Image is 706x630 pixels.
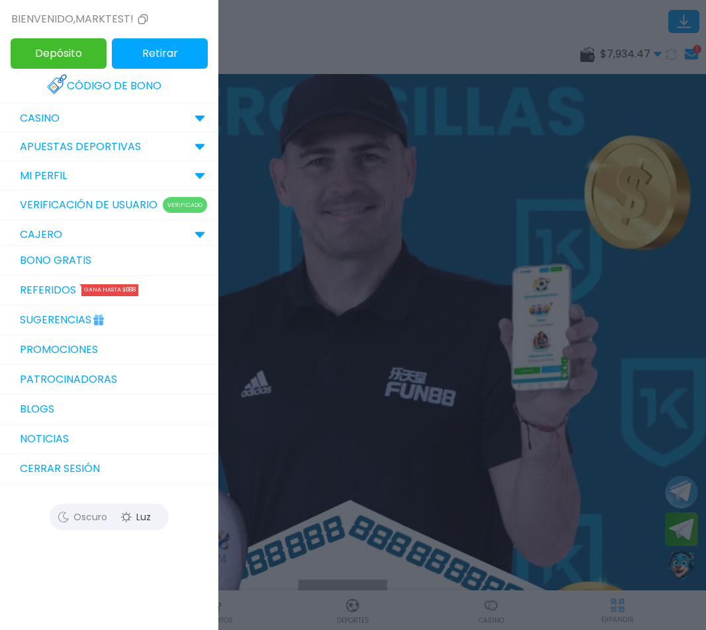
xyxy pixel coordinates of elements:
[47,71,171,100] a: Código de bono
[53,507,112,527] div: Oscuro
[20,168,67,184] p: MI PERFIL
[47,74,67,94] img: Redeem
[11,38,107,69] button: Depósito
[11,11,151,27] div: Bienvenido , marktest!
[20,110,60,126] p: CASINO
[20,139,141,155] p: Apuestas Deportivas
[163,197,207,213] p: Verificado
[112,38,208,69] button: Retirar
[91,309,106,324] img: Gift
[20,227,62,243] p: CAJERO
[81,284,138,296] div: Gana hasta $888
[50,504,169,530] button: OscuroLuz
[106,507,165,527] div: Luz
